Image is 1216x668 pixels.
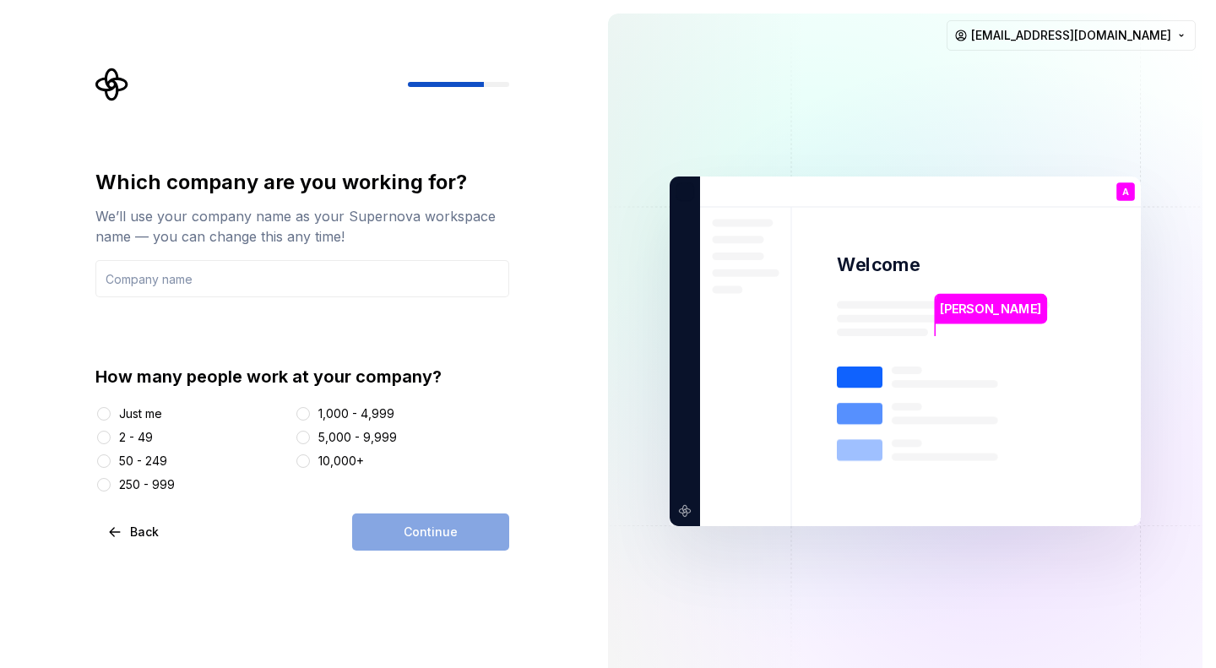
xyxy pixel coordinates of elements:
input: Company name [95,260,509,297]
div: 50 - 249 [119,453,167,470]
button: [EMAIL_ADDRESS][DOMAIN_NAME] [947,20,1196,51]
div: 10,000+ [318,453,364,470]
div: We’ll use your company name as your Supernova workspace name — you can change this any time! [95,206,509,247]
div: 5,000 - 9,999 [318,429,397,446]
div: 2 - 49 [119,429,153,446]
span: [EMAIL_ADDRESS][DOMAIN_NAME] [971,27,1171,44]
span: Back [130,524,159,540]
p: [PERSON_NAME] [940,300,1041,318]
div: Which company are you working for? [95,169,509,196]
div: 250 - 999 [119,476,175,493]
svg: Supernova Logo [95,68,129,101]
div: 1,000 - 4,999 [318,405,394,422]
p: A [1122,187,1129,197]
p: Welcome [837,253,920,277]
button: Back [95,513,173,551]
div: Just me [119,405,162,422]
div: How many people work at your company? [95,365,509,388]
